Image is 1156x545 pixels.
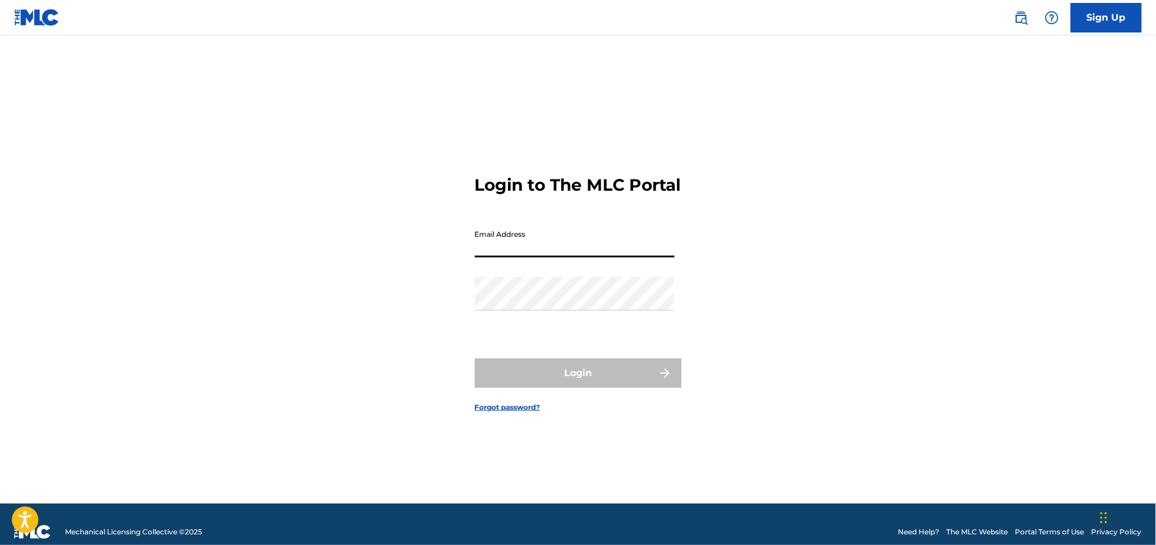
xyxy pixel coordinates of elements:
[475,175,681,195] h3: Login to The MLC Portal
[898,527,940,537] a: Need Help?
[475,402,540,413] a: Forgot password?
[1100,500,1108,536] div: Drag
[1071,3,1142,32] a: Sign Up
[1045,11,1059,25] img: help
[947,527,1008,537] a: The MLC Website
[14,525,51,539] img: logo
[1010,6,1033,30] a: Public Search
[1097,488,1156,545] iframe: Chat Widget
[14,9,60,26] img: MLC Logo
[65,527,202,537] span: Mechanical Licensing Collective © 2025
[1015,527,1085,537] a: Portal Terms of Use
[1040,6,1064,30] div: Help
[1014,11,1028,25] img: search
[1092,527,1142,537] a: Privacy Policy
